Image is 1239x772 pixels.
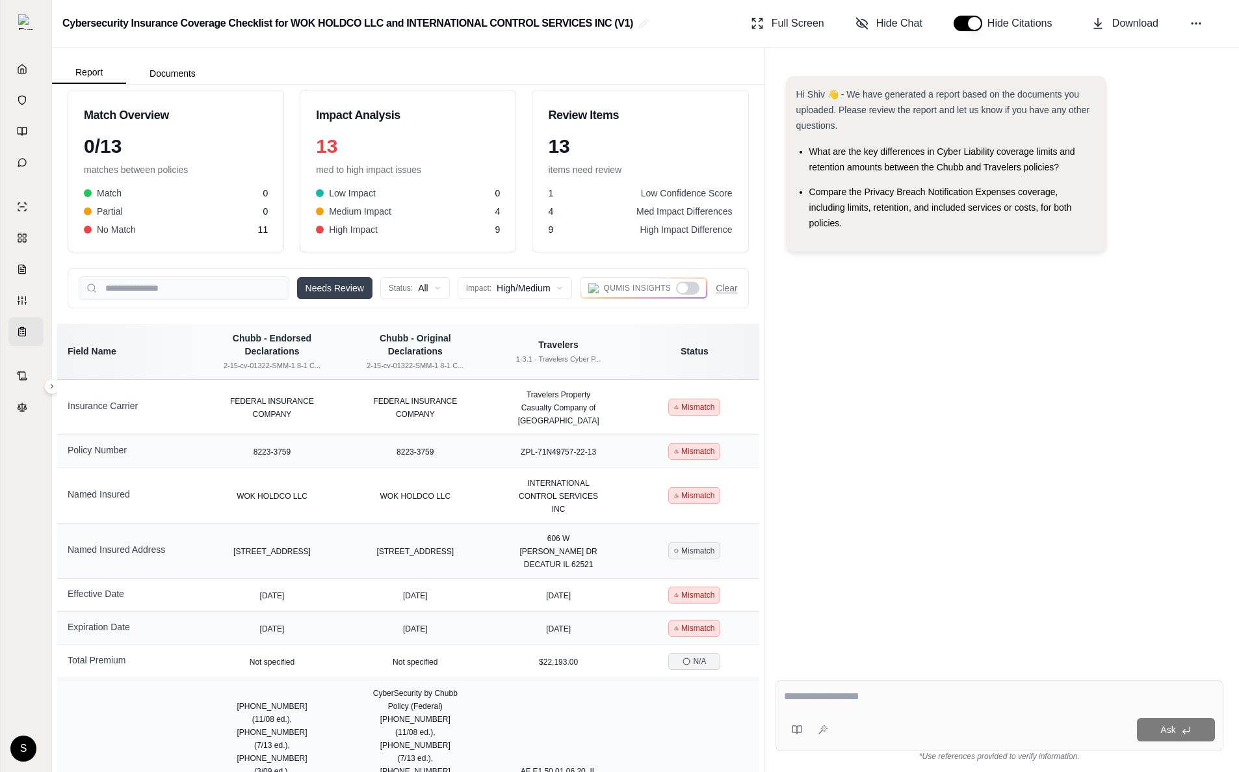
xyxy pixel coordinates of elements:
span: Hide Citations [987,16,1060,31]
h3: Review Items [548,106,732,124]
button: Hide Chat [850,10,928,36]
span: Status: [389,283,413,293]
div: Travelers [495,338,622,351]
img: Expand sidebar [18,14,34,30]
span: [DATE] [260,591,285,600]
span: Full Screen [772,16,824,31]
span: Hi Shiv 👋 - We have generated a report based on the documents you uploaded. Please review the rep... [796,89,1089,131]
span: 606 W [PERSON_NAME] DR DECATUR IL 62521 [519,534,597,569]
span: Partial [97,205,123,218]
span: [DATE] [260,624,285,633]
span: [DATE] [546,624,571,633]
div: Chubb - Original Declarations [352,332,479,358]
span: Not specified [393,658,437,667]
button: Report [52,62,126,84]
div: Insurance Carrier [68,399,190,412]
span: 9 [548,223,553,236]
span: 4 [495,205,501,218]
div: *Use references provided to verify information. [776,751,1223,762]
span: [STREET_ADDRESS] [233,547,311,556]
div: Named Insured [68,488,190,501]
span: 1 [548,187,553,200]
a: Claim Coverage [8,255,44,284]
span: [DATE] [403,624,428,633]
span: Mismatch [668,620,720,637]
span: INTERNATIONAL CONTROL SERVICES INC [519,479,598,514]
div: Effective Date [68,587,190,600]
span: Mismatch [668,487,720,504]
span: N/A [668,653,720,670]
span: ZPL-71N49757-22-13 [521,447,596,457]
a: Contract Analysis [8,362,44,390]
span: Download [1112,16,1158,31]
span: Mismatch [668,542,720,559]
div: med to high impact issues [316,163,500,176]
span: 4 [548,205,553,218]
div: 13 [316,135,500,158]
a: Policy Comparisons [8,224,44,252]
span: [STREET_ADDRESS] [376,547,454,556]
div: 13 [548,135,732,158]
button: Impact:High/Medium [458,277,572,299]
span: Ask [1160,725,1175,735]
a: Documents Vault [8,86,44,114]
span: Mismatch [668,587,720,604]
img: Qumis Logo [588,283,599,293]
span: 8223-3759 [397,447,434,457]
button: Expand sidebar [44,379,60,394]
button: Status:All [380,277,450,299]
span: [DATE] [403,591,428,600]
span: High Impact Difference [640,223,732,236]
button: Clear [716,282,737,295]
span: [DATE] [546,591,571,600]
div: S [10,736,36,762]
div: 1-3.1 - Travelers Cyber P... [495,354,622,365]
a: Prompt Library [8,117,44,146]
span: WOK HOLDCO LLC [237,492,307,501]
span: No Match [97,223,136,236]
div: 0 / 13 [84,135,268,158]
a: Legal Search Engine [8,393,44,421]
div: matches between policies [84,163,268,176]
span: $22,193.00 [539,658,578,667]
span: Compare the Privacy Breach Notification Expenses coverage, including limits, retention, and inclu... [809,187,1072,228]
div: 2-15-cv-01322-SMM-1 8-1 C... [208,360,335,371]
span: 11 [258,223,268,236]
span: 0 [495,187,501,200]
div: Named Insured Address [68,543,190,556]
button: Documents [126,63,219,84]
h3: Impact Analysis [316,106,500,124]
span: Qumis Insights [604,283,672,293]
span: Mismatch [668,443,720,460]
span: Not specified [250,658,294,667]
span: FEDERAL INSURANCE COMPANY [230,397,314,419]
a: Chat [8,148,44,177]
span: Mismatch [668,399,720,416]
div: Policy Number [68,444,190,457]
button: Download [1086,10,1164,36]
span: WOK HOLDCO LLC [380,492,450,501]
span: 8223-3759 [254,447,291,457]
span: All [418,282,428,295]
div: items need review [548,163,732,176]
span: High/Medium [497,282,550,295]
button: Needs Review [297,277,372,299]
div: Total Premium [68,654,190,667]
span: Hide Chat [876,16,922,31]
span: Low Impact [329,187,376,200]
span: Med Impact Differences [636,205,733,218]
span: High Impact [329,223,378,236]
button: Ask [1137,718,1215,741]
span: What are the key differences in Cyber Liability coverage limits and retention amounts between the... [809,146,1075,172]
button: Expand sidebar [13,9,39,35]
h3: Match Overview [84,106,268,124]
span: FEDERAL INSURANCE COMPANY [373,397,457,419]
span: 0 [263,187,268,200]
span: 9 [495,223,501,236]
span: Match [97,187,122,200]
th: Field Name [57,324,200,379]
a: Home [8,55,44,83]
h2: Cybersecurity Insurance Coverage Checklist for WOK HOLDCO LLC and INTERNATIONAL CONTROL SERVICES ... [62,12,633,35]
a: Custom Report [8,286,44,315]
span: Impact: [466,283,491,293]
